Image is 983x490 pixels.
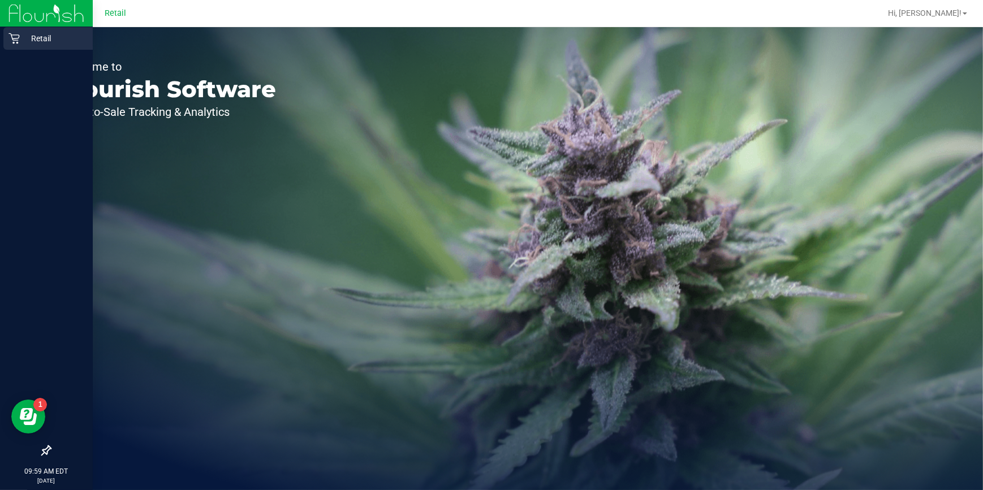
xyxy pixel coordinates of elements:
iframe: Resource center unread badge [33,398,47,411]
inline-svg: Retail [8,33,20,44]
iframe: Resource center [11,400,45,433]
p: Flourish Software [61,78,276,101]
p: Seed-to-Sale Tracking & Analytics [61,106,276,118]
span: Hi, [PERSON_NAME]! [888,8,962,18]
p: Retail [20,32,88,45]
p: [DATE] [5,476,88,485]
p: Welcome to [61,61,276,72]
p: 09:59 AM EDT [5,466,88,476]
span: Retail [105,8,126,18]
